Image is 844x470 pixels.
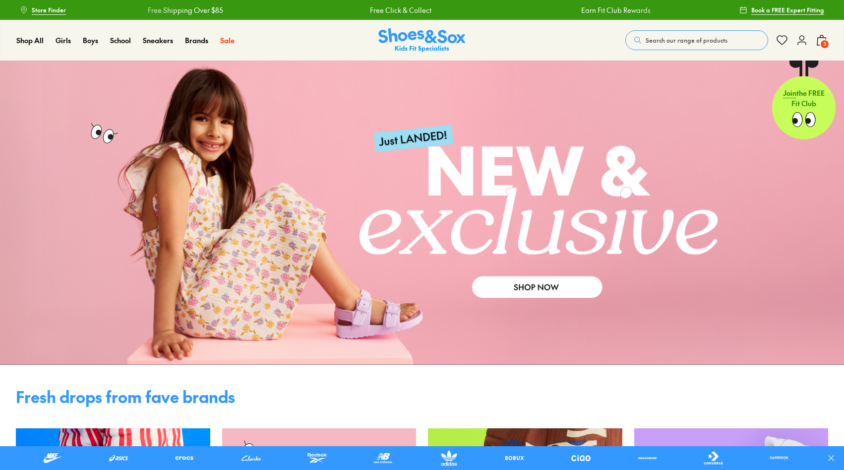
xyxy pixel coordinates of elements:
a: Free Click & Collect [366,5,428,15]
img: SNS_Logo_Responsive.svg [378,28,466,53]
a: Shop All [16,35,44,46]
a: Free Shipping Over $85 [144,5,220,15]
a: Store Finder [20,1,66,19]
a: Sneakers [143,35,173,46]
span: Search our range of products [646,36,727,45]
span: Sneakers [143,35,173,45]
span: Shop All [16,35,44,45]
a: Jointhe FREE Fit Club [772,60,836,139]
span: Sale [220,35,235,45]
p: the FREE Fit Club [772,80,836,117]
a: Brands [185,35,208,46]
span: School [110,35,131,45]
span: Brands [185,35,208,45]
span: Girls [56,35,71,45]
a: Sale [220,35,235,46]
a: Shoes & Sox [378,28,466,53]
button: Search our range of products [625,30,768,50]
button: 3 [816,29,828,51]
span: Book a FREE Expert Fitting [751,5,824,14]
span: 3 [820,39,830,49]
span: Boys [83,35,98,45]
span: Join [783,88,796,98]
a: Boys [83,35,98,46]
span: Store Finder [32,5,66,14]
a: Girls [56,35,71,46]
a: Earn Fit Club Rewards [578,5,647,15]
a: Book a FREE Expert Fitting [739,1,824,19]
a: School [110,35,131,46]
